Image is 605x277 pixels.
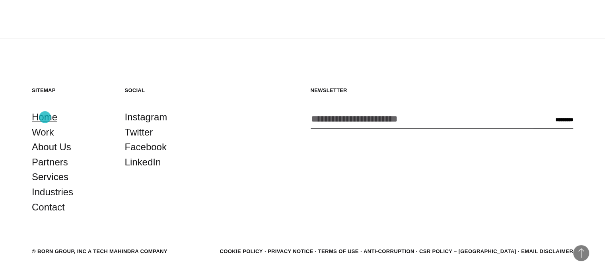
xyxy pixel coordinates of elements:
[364,248,414,254] a: Anti-Corruption
[32,110,57,125] a: Home
[32,169,68,185] a: Services
[268,248,313,254] a: Privacy Notice
[32,185,73,200] a: Industries
[521,248,573,254] a: Email Disclaimer
[32,248,167,255] div: © BORN GROUP, INC A Tech Mahindra Company
[573,245,589,261] button: Back to Top
[220,248,263,254] a: Cookie Policy
[32,87,109,94] h5: Sitemap
[125,125,153,140] a: Twitter
[125,110,167,125] a: Instagram
[125,139,167,155] a: Facebook
[32,139,71,155] a: About Us
[32,155,68,170] a: Partners
[419,248,516,254] a: CSR POLICY – [GEOGRAPHIC_DATA]
[32,200,65,215] a: Contact
[311,87,574,94] h5: Newsletter
[32,125,54,140] a: Work
[125,87,202,94] h5: Social
[125,155,161,170] a: LinkedIn
[318,248,359,254] a: Terms of Use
